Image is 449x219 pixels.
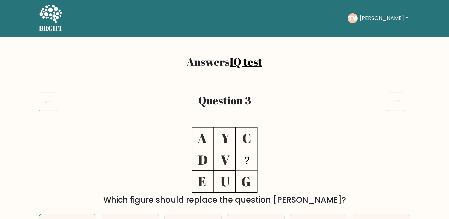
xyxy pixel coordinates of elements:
[39,3,63,34] a: BRGHT
[358,14,410,23] button: [PERSON_NAME]
[39,24,63,32] h5: BRGHT
[348,14,357,22] text: TM
[230,54,262,69] a: IQ test
[43,194,406,206] div: Which figure should replace the question [PERSON_NAME]?
[39,55,410,68] h2: Answers
[71,94,379,107] h2: Question 3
